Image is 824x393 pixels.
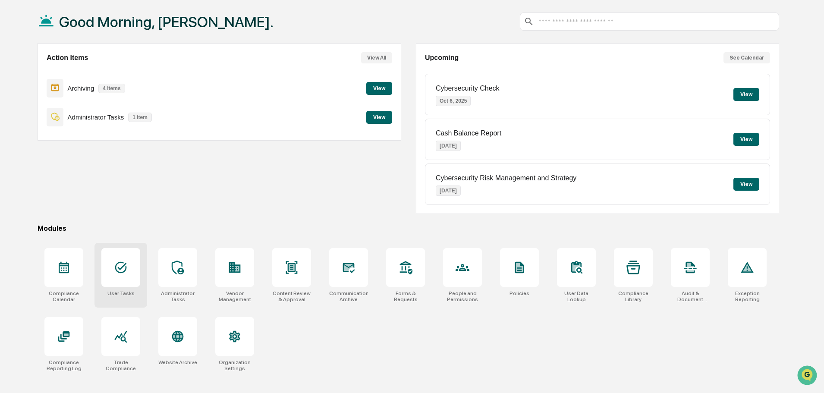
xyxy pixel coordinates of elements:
[134,94,157,104] button: See all
[366,113,392,121] a: View
[59,173,110,189] a: 🗄️Attestations
[5,189,58,205] a: 🔎Data Lookup
[361,52,392,63] button: View All
[5,173,59,189] a: 🖐️Preclearance
[436,174,576,182] p: Cybersecurity Risk Management and Strategy
[61,214,104,220] a: Powered byPylon
[671,290,710,302] div: Audit & Document Logs
[98,84,125,93] p: 4 items
[436,96,471,106] p: Oct 6, 2025
[17,176,56,185] span: Preclearance
[72,117,75,124] span: •
[44,359,83,371] div: Compliance Reporting Log
[71,176,107,185] span: Attestations
[101,359,140,371] div: Trade Compliance
[366,82,392,95] button: View
[733,133,759,146] button: View
[386,290,425,302] div: Forms & Requests
[63,177,69,184] div: 🗄️
[107,290,135,296] div: User Tasks
[728,290,767,302] div: Exception Reporting
[76,117,94,124] span: [DATE]
[215,290,254,302] div: Vendor Management
[733,178,759,191] button: View
[9,96,58,103] div: Past conversations
[436,185,461,196] p: [DATE]
[366,84,392,92] a: View
[9,18,157,32] p: How can we help?
[39,75,119,82] div: We're available if you need us!
[147,69,157,79] button: Start new chat
[436,129,501,137] p: Cash Balance Report
[9,66,24,82] img: 1746055101610-c473b297-6a78-478c-a979-82029cc54cd1
[72,141,75,148] span: •
[9,177,16,184] div: 🖐️
[733,88,759,101] button: View
[128,113,152,122] p: 1 item
[366,111,392,124] button: View
[76,141,94,148] span: [DATE]
[27,141,70,148] span: [PERSON_NAME]
[68,113,124,121] p: Administrator Tasks
[17,193,54,201] span: Data Lookup
[158,359,197,365] div: Website Archive
[59,13,274,31] h1: Good Morning, [PERSON_NAME].
[39,66,142,75] div: Start new chat
[9,194,16,201] div: 🔎
[614,290,653,302] div: Compliance Library
[27,117,70,124] span: [PERSON_NAME]
[215,359,254,371] div: Organization Settings
[509,290,529,296] div: Policies
[443,290,482,302] div: People and Permissions
[796,365,820,388] iframe: Open customer support
[272,290,311,302] div: Content Review & Approval
[436,141,461,151] p: [DATE]
[9,132,22,146] img: Tammy Steffen
[557,290,596,302] div: User Data Lookup
[158,290,197,302] div: Administrator Tasks
[47,54,88,62] h2: Action Items
[68,85,94,92] p: Archiving
[18,66,34,82] img: 8933085812038_c878075ebb4cc5468115_72.jpg
[329,290,368,302] div: Communications Archive
[44,290,83,302] div: Compliance Calendar
[9,109,22,123] img: Tammy Steffen
[38,224,779,233] div: Modules
[723,52,770,63] button: See Calendar
[436,85,500,92] p: Cybersecurity Check
[425,54,459,62] h2: Upcoming
[86,214,104,220] span: Pylon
